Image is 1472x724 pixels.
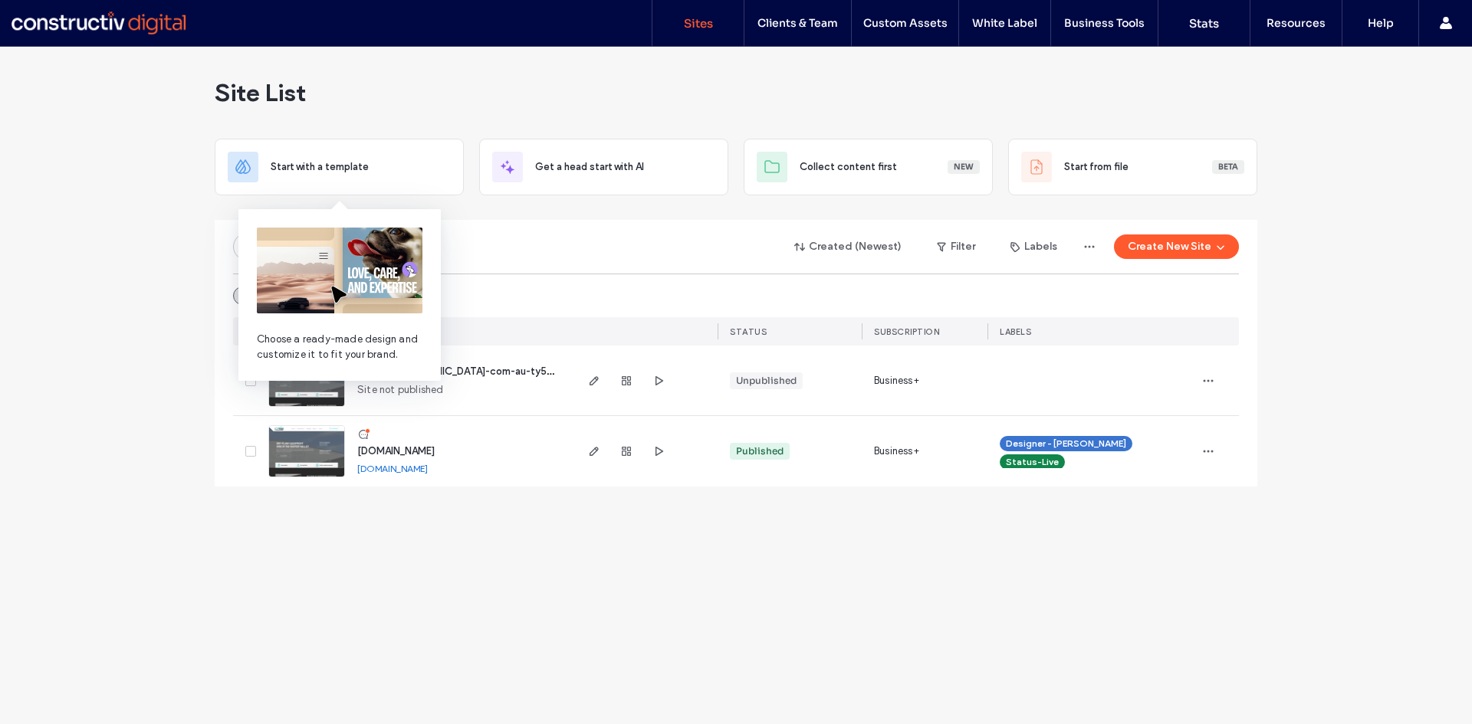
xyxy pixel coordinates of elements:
[757,16,838,30] label: Clients & Team
[863,16,948,30] label: Custom Assets
[357,365,593,378] a: www-[GEOGRAPHIC_DATA]-com-au-ty58cp25l-v1
[800,159,897,175] span: Collect content first
[233,287,304,305] button: All Sites
[874,444,919,459] span: Business+
[357,444,435,457] a: [DOMAIN_NAME]
[730,326,767,337] span: STATUS
[1267,16,1326,30] label: Resources
[744,139,993,195] div: Collect content firstNew
[535,159,644,175] span: Get a head start with AI
[215,77,306,108] span: Site List
[271,159,369,175] span: Start with a template
[972,16,1037,30] label: White Label
[684,16,713,31] label: Sites
[1368,16,1394,30] label: Help
[997,234,1071,259] button: Labels
[1114,234,1239,259] button: Create New Site
[874,373,919,388] span: Business+
[781,234,915,259] button: Created (Newest)
[357,445,435,457] span: [DOMAIN_NAME]
[736,374,797,388] div: Unpublished
[1064,16,1145,30] label: Business Tools
[1189,16,1219,31] label: Stats
[736,444,784,458] div: Published
[948,160,980,174] div: New
[215,139,464,195] div: Start with a template
[1006,437,1126,450] span: Designer - [PERSON_NAME]
[257,228,422,313] img: from-template.png
[1064,159,1129,175] span: Start from file
[357,463,428,474] a: [DOMAIN_NAME]
[1008,139,1257,195] div: Start from fileBeta
[922,234,991,259] button: Filter
[874,326,939,337] span: SUBSCRIPTION
[479,139,728,195] div: Get a head start with AI
[357,382,444,398] span: Site not published
[1000,326,1031,337] span: LABELS
[1006,455,1059,469] span: Status-Live
[1212,160,1244,174] div: Beta
[257,332,422,362] span: Choose a ready-made design and customize it to fit your brand.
